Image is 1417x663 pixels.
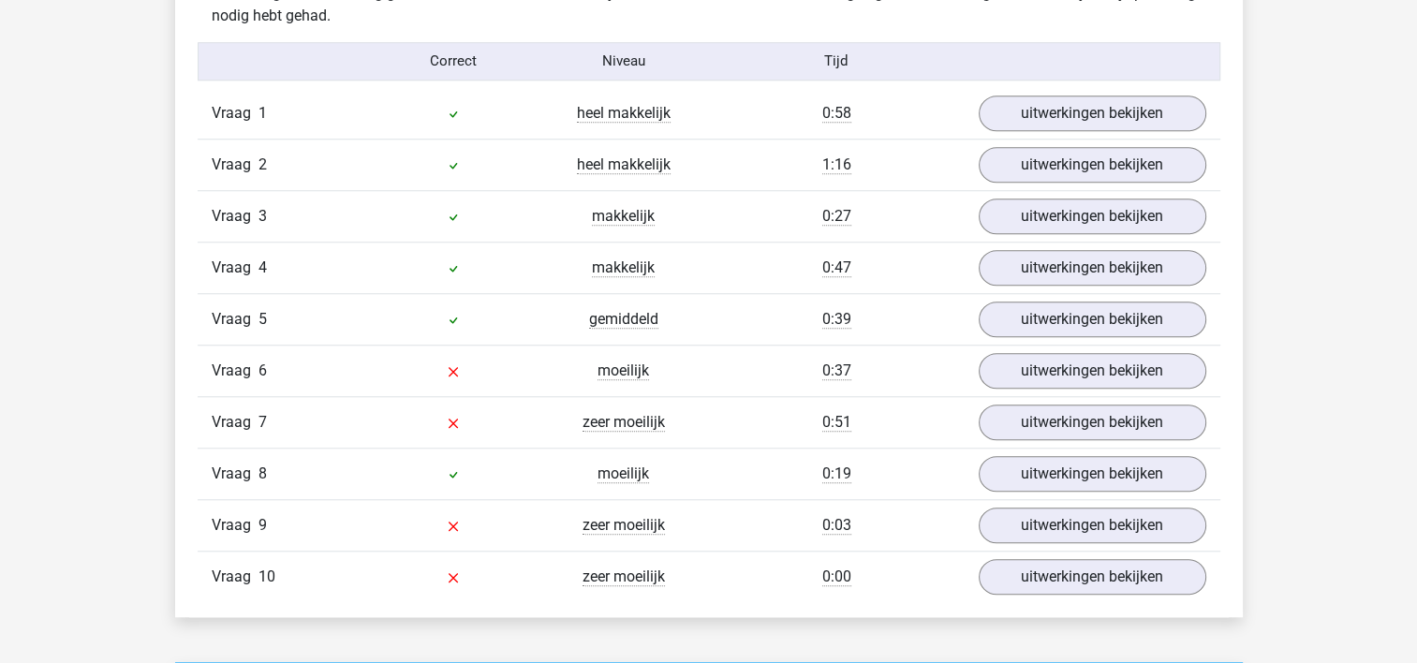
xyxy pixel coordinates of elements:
[979,559,1206,595] a: uitwerkingen bekijken
[212,566,258,588] span: Vraag
[583,413,665,432] span: zeer moeilijk
[822,207,851,226] span: 0:27
[822,413,851,432] span: 0:51
[258,207,267,225] span: 3
[258,516,267,534] span: 9
[258,464,267,482] span: 8
[212,411,258,434] span: Vraag
[212,205,258,228] span: Vraag
[212,102,258,125] span: Vraag
[258,104,267,122] span: 1
[583,567,665,586] span: zeer moeilijk
[212,308,258,331] span: Vraag
[577,104,671,123] span: heel makkelijk
[583,516,665,535] span: zeer moeilijk
[822,464,851,483] span: 0:19
[822,361,851,380] span: 0:37
[822,258,851,277] span: 0:47
[258,310,267,328] span: 5
[258,361,267,379] span: 6
[979,405,1206,440] a: uitwerkingen bekijken
[979,250,1206,286] a: uitwerkingen bekijken
[212,514,258,537] span: Vraag
[979,199,1206,234] a: uitwerkingen bekijken
[979,456,1206,492] a: uitwerkingen bekijken
[979,302,1206,337] a: uitwerkingen bekijken
[212,463,258,485] span: Vraag
[258,155,267,173] span: 2
[822,567,851,586] span: 0:00
[598,361,649,380] span: moeilijk
[598,464,649,483] span: moeilijk
[577,155,671,174] span: heel makkelijk
[368,51,539,72] div: Correct
[258,567,275,585] span: 10
[592,207,655,226] span: makkelijk
[589,310,658,329] span: gemiddeld
[258,413,267,431] span: 7
[822,516,851,535] span: 0:03
[592,258,655,277] span: makkelijk
[979,508,1206,543] a: uitwerkingen bekijken
[212,154,258,176] span: Vraag
[822,310,851,329] span: 0:39
[979,353,1206,389] a: uitwerkingen bekijken
[708,51,964,72] div: Tijd
[258,258,267,276] span: 4
[539,51,709,72] div: Niveau
[212,360,258,382] span: Vraag
[212,257,258,279] span: Vraag
[979,96,1206,131] a: uitwerkingen bekijken
[822,155,851,174] span: 1:16
[979,147,1206,183] a: uitwerkingen bekijken
[822,104,851,123] span: 0:58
